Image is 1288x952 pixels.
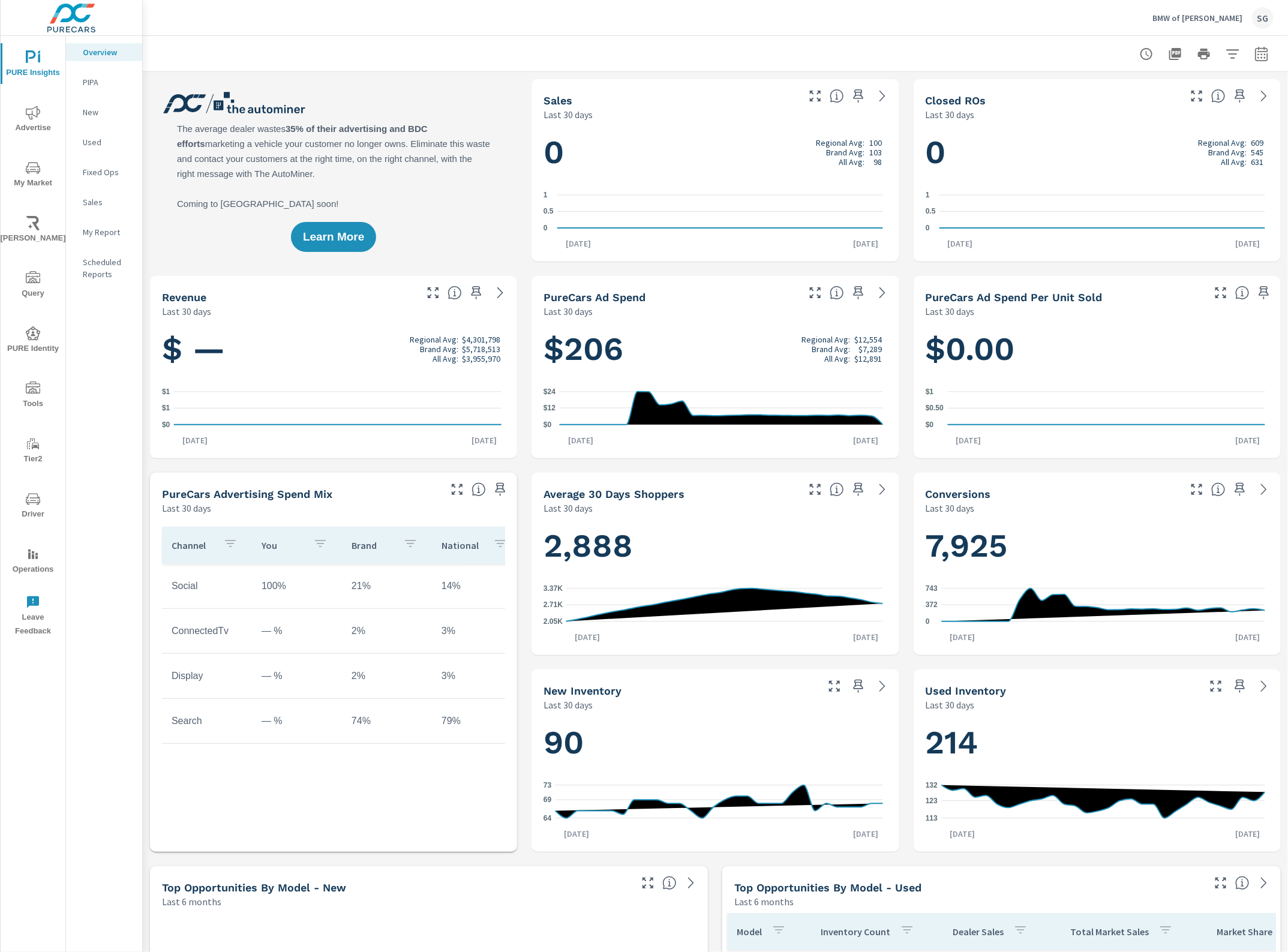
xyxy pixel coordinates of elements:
p: [DATE] [566,631,608,643]
text: 3.37K [544,584,563,593]
div: My Report [66,223,142,241]
a: See more details in report [1254,873,1274,893]
p: BMW of [PERSON_NAME] [1152,13,1242,23]
span: Query [4,271,62,301]
text: $1 [162,388,170,396]
text: $1 [162,404,170,413]
a: See more details in report [491,283,510,302]
td: 74% [342,706,432,736]
td: 79% [432,706,522,736]
h1: 0 [544,132,887,173]
p: Last 30 days [544,698,593,712]
p: Model [737,926,762,938]
text: $1 [926,388,934,396]
p: $5,718,513 [462,344,500,354]
span: Save this to your personalized report [1230,86,1250,106]
span: Number of Repair Orders Closed by the selected dealership group over the selected time range. [So... [1211,89,1226,103]
text: 73 [544,781,552,789]
span: Save this to your personalized report [849,86,868,106]
button: Learn More [291,222,376,252]
a: See more details in report [1254,677,1274,696]
p: 98 [874,157,882,167]
p: Last 30 days [926,501,975,515]
p: All Avg: [839,157,865,167]
text: 0 [926,224,930,232]
h1: 214 [926,722,1269,763]
p: All Avg: [824,354,850,364]
a: See more details in report [681,873,701,893]
p: [DATE] [845,828,887,840]
span: [PERSON_NAME] [4,216,62,245]
div: Sales [66,193,142,211]
a: See more details in report [873,480,892,499]
p: Last 6 months [162,894,221,909]
td: 3% [432,661,522,691]
button: Make Fullscreen [806,480,825,499]
td: 14% [432,571,522,601]
p: [DATE] [1227,828,1269,840]
p: [DATE] [556,828,598,840]
button: Print Report [1192,42,1216,66]
p: Last 30 days [926,107,975,122]
td: 21% [342,571,432,601]
p: Regional Avg: [1198,138,1247,148]
p: Last 30 days [544,304,593,319]
h5: Top Opportunities by Model - Used [734,881,921,894]
p: Brand Avg: [1208,148,1247,157]
span: Save this to your personalized report [1254,283,1274,302]
text: $0 [544,421,552,429]
p: $4,301,798 [462,335,500,344]
p: Used [83,136,133,148]
p: [DATE] [1227,434,1269,446]
button: "Export Report to PDF" [1163,42,1187,66]
button: Make Fullscreen [448,480,467,499]
span: Save this to your personalized report [849,283,868,302]
p: Overview [83,46,133,58]
h1: $206 [544,329,887,370]
button: Make Fullscreen [1187,86,1206,106]
p: Regional Avg: [410,335,458,344]
p: [DATE] [845,434,887,446]
td: Social [162,571,252,601]
p: Last 30 days [544,501,593,515]
h1: $0.00 [926,329,1269,370]
h5: PureCars Ad Spend Per Unit Sold [926,291,1103,304]
span: Save this to your personalized report [1230,677,1250,696]
span: PURE Identity [4,326,62,356]
td: Display [162,661,252,691]
h1: 2,888 [544,525,887,566]
text: 123 [926,797,938,805]
button: Make Fullscreen [1211,873,1230,893]
h1: 0 [926,132,1269,173]
p: [DATE] [1227,238,1269,250]
span: This table looks at how you compare to the amount of budget you spend per channel as opposed to y... [472,482,486,497]
span: Save this to your personalized report [467,283,486,302]
p: You [262,539,304,551]
p: My Report [83,226,133,238]
text: 1 [926,191,930,199]
p: Regional Avg: [816,138,865,148]
div: nav menu [1,36,65,643]
div: New [66,103,142,121]
text: 0 [926,617,930,626]
p: $12,891 [855,354,882,364]
text: $24 [544,388,556,396]
p: Last 6 months [734,894,794,909]
text: 1 [544,191,548,199]
p: Last 30 days [162,501,211,515]
span: My Market [4,161,62,190]
p: [DATE] [845,631,887,643]
span: Save this to your personalized report [1230,480,1250,499]
div: Used [66,133,142,151]
a: See more details in report [873,677,892,696]
button: Make Fullscreen [806,283,825,302]
h5: Conversions [926,488,991,500]
h5: PureCars Advertising Spend Mix [162,488,332,500]
p: [DATE] [463,434,505,446]
text: 69 [544,795,552,804]
p: Dealer Sales [953,926,1004,938]
span: Operations [4,547,62,576]
p: 100 [870,138,882,148]
span: Total cost of media for all PureCars channels for the selected dealership group over the selected... [830,286,844,300]
p: [DATE] [941,631,983,643]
